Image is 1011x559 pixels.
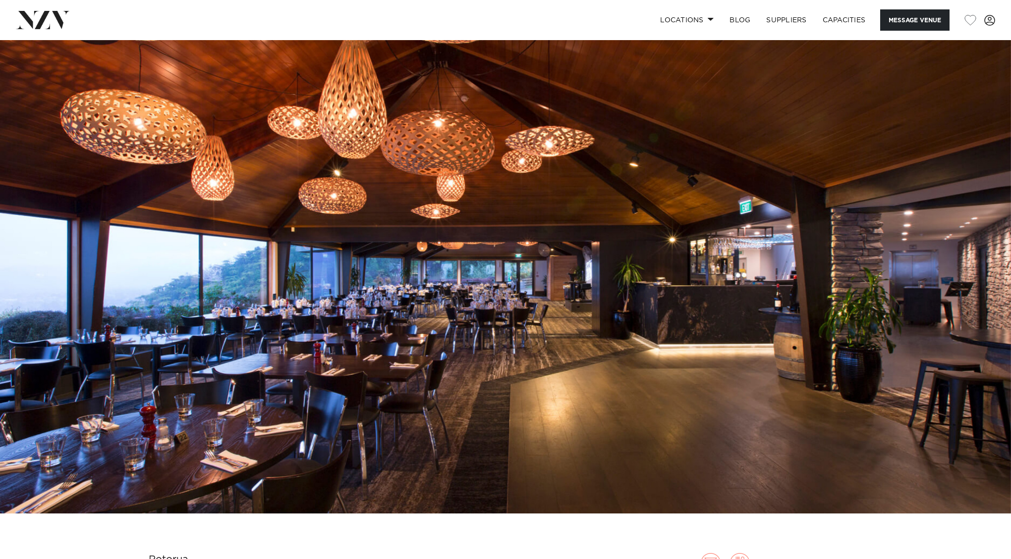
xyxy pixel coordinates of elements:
a: BLOG [722,9,758,31]
a: SUPPLIERS [758,9,814,31]
a: Locations [652,9,722,31]
a: Capacities [815,9,874,31]
button: Message Venue [880,9,950,31]
img: nzv-logo.png [16,11,70,29]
